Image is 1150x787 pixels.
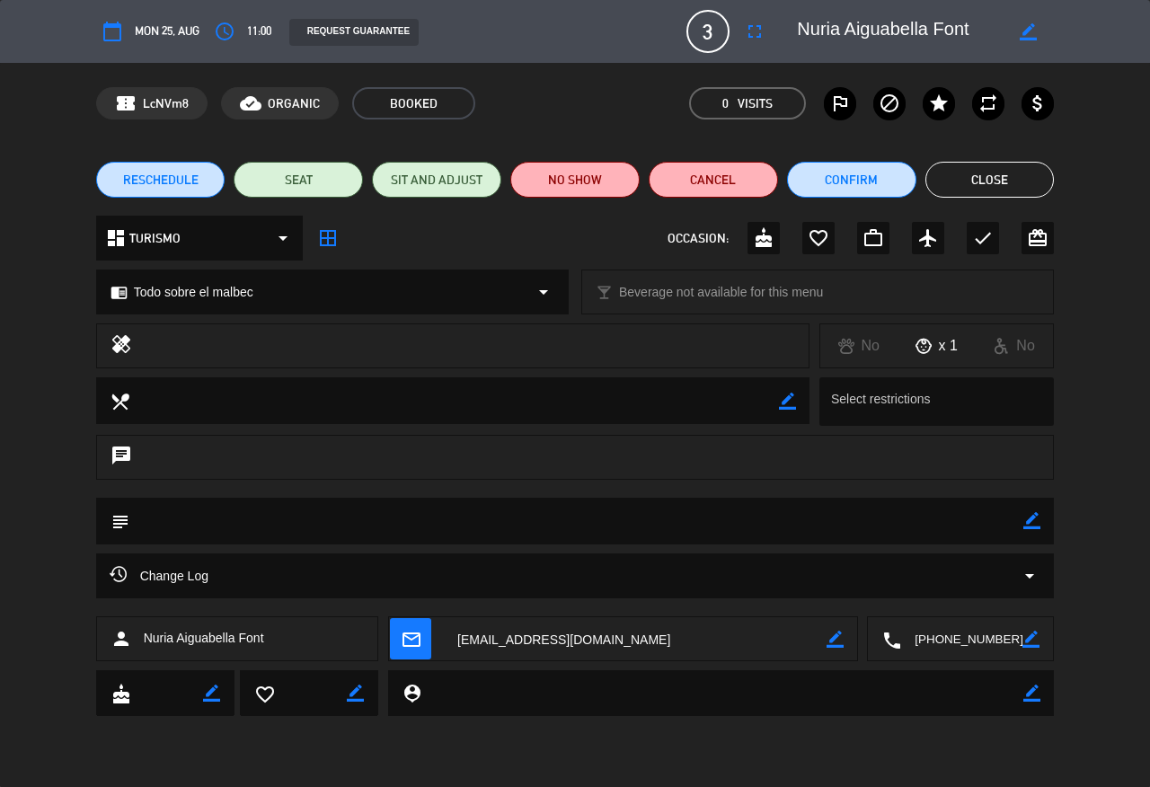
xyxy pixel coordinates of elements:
span: 0 [722,93,729,114]
i: arrow_drop_down [1019,565,1040,587]
button: Cancel [649,162,778,198]
span: Nuria Aiguabella Font [144,628,264,649]
i: border_color [203,685,220,702]
i: border_color [1023,512,1040,529]
span: Mon 25, Aug [135,22,199,41]
span: Beverage not available for this menu [619,282,823,303]
button: calendar_today [96,15,128,48]
i: local_bar [596,284,613,301]
i: arrow_drop_down [533,281,554,303]
span: Todo sobre el malbec [134,282,253,303]
div: x 1 [898,334,975,358]
button: SIT AND ADJUST [372,162,501,198]
i: attach_money [1027,93,1048,114]
span: OCCASION: [668,228,729,249]
button: RESCHEDULE [96,162,226,198]
button: Confirm [787,162,916,198]
i: border_color [779,393,796,410]
span: 11:00 [247,22,271,41]
i: check [972,227,994,249]
i: border_all [317,227,339,249]
i: mail_outline [401,629,420,649]
i: border_color [1022,631,1039,648]
i: cake [111,684,130,703]
i: border_color [347,685,364,702]
i: block [879,93,900,114]
i: healing [111,333,132,358]
i: border_color [1020,23,1037,40]
i: chat [111,445,132,470]
span: 3 [686,10,730,53]
span: RESCHEDULE [123,171,199,190]
i: arrow_drop_down [272,227,294,249]
i: subject [110,511,129,531]
button: SEAT [234,162,363,198]
i: cloud_done [240,93,261,114]
span: confirmation_number [115,93,137,114]
i: local_dining [110,391,129,411]
span: BOOKED [352,87,475,119]
i: border_color [1023,685,1040,702]
i: border_color [827,631,844,648]
i: star [928,93,950,114]
i: person [111,628,132,650]
i: fullscreen [744,21,765,42]
i: cake [753,227,774,249]
button: Close [925,162,1055,198]
em: Visits [738,93,773,114]
i: calendar_today [102,21,123,42]
i: airplanemode_active [917,227,939,249]
i: chrome_reader_mode [111,284,128,301]
button: access_time [208,15,241,48]
span: LcNVm8 [143,93,189,114]
i: outlined_flag [829,93,851,114]
span: TURISMO [129,228,181,249]
span: ORGANIC [268,93,320,114]
div: No [820,334,898,358]
i: person_pin [402,683,421,703]
button: fullscreen [739,15,771,48]
i: favorite_border [254,684,274,703]
i: card_giftcard [1027,227,1048,249]
i: repeat [977,93,999,114]
i: dashboard [105,227,127,249]
span: Change Log [110,565,208,587]
div: REQUEST GUARANTEE [289,19,419,46]
i: work_outline [862,227,884,249]
i: local_phone [881,630,901,650]
i: access_time [214,21,235,42]
button: NO SHOW [510,162,640,198]
i: favorite_border [808,227,829,249]
div: No [976,334,1053,358]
